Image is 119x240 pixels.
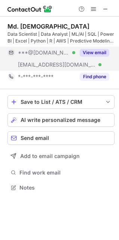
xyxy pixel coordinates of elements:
button: save-profile-one-click [7,95,115,109]
span: Send email [21,135,49,141]
span: AI write personalized message [21,117,100,123]
img: ContactOut v5.3.10 [7,5,52,14]
button: Reveal Button [80,49,109,56]
div: Data Scientist | Data Analyst | ML/AI | SQL | Power BI | Excel | Python | R | AWS | Predictive Mo... [7,31,115,44]
button: Find work email [7,167,115,178]
button: Reveal Button [80,73,109,81]
button: Notes [7,182,115,193]
button: Add to email campaign [7,149,115,163]
div: Save to List / ATS / CRM [21,99,101,105]
span: ***@[DOMAIN_NAME] [18,49,70,56]
span: Add to email campaign [20,153,80,159]
span: [EMAIL_ADDRESS][DOMAIN_NAME] [18,61,96,68]
div: Md. [DEMOGRAPHIC_DATA] [7,23,89,30]
span: Find work email [19,169,112,176]
button: Send email [7,131,115,145]
span: Notes [19,184,112,191]
button: AI write personalized message [7,113,115,127]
